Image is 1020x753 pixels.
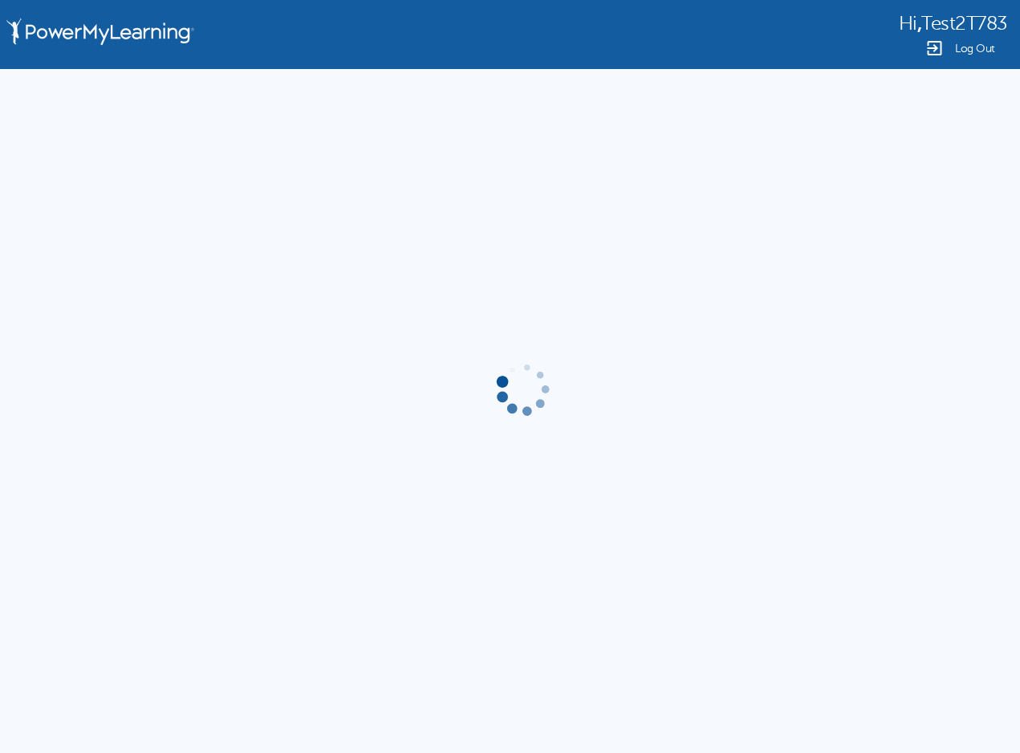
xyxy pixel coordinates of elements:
img: gif-load2.gif [494,360,553,419]
span: Test2T783 [921,13,1007,35]
div: , [899,11,1007,35]
span: Hi [899,13,917,35]
img: Logout Icon [925,39,944,58]
span: Log Out [955,43,995,55]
